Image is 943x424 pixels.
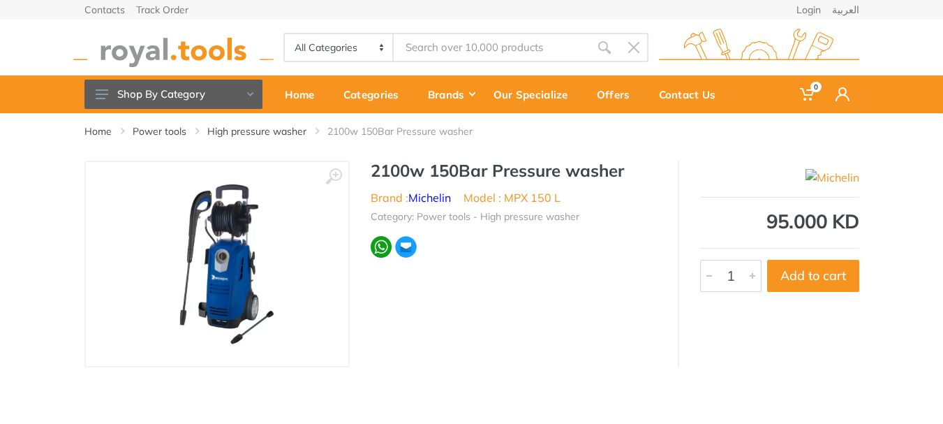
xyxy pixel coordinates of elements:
a: Our Specialize [484,75,587,113]
li: Brand : [371,189,451,206]
a: Categories [334,75,418,113]
a: Power tools [133,124,186,138]
div: Home [275,80,334,109]
a: Contacts [84,5,125,15]
a: Home [275,75,334,113]
li: Category: Power tools - High pressure washer [371,210,579,224]
a: Offers [587,75,649,113]
div: Contact Us [649,80,735,109]
img: royal.tools Logo [73,29,274,67]
div: Offers [587,80,649,109]
nav: breadcrumb [84,124,859,138]
input: Site search [394,33,589,62]
select: Category [285,34,394,61]
a: العربية [832,5,859,15]
div: Brands [418,80,484,109]
span: 0 [810,82,822,92]
button: Add to cart [767,260,859,292]
a: Michelin [408,191,451,205]
img: Royal Tools - 2100w 150Bar Pressure washer [128,176,305,352]
img: ma.webp [394,235,417,258]
div: 95.000 KD [700,212,859,231]
a: Login [796,5,821,15]
h1: 2100w 150Bar Pressure washer [371,161,657,181]
img: royal.tools Logo [659,29,859,67]
a: Contact Us [649,75,735,113]
button: Shop By Category [84,80,262,109]
a: 0 [790,75,826,113]
li: 2100w 150Bar Pressure washer [327,124,493,138]
a: Track Order [136,5,188,15]
img: wa.webp [371,236,392,257]
li: Model : MPX 150 L [463,189,560,206]
a: Home [84,124,112,138]
div: Categories [334,80,418,109]
a: High pressure washer [207,124,306,138]
div: Our Specialize [484,80,587,109]
img: Michelin [805,169,859,186]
